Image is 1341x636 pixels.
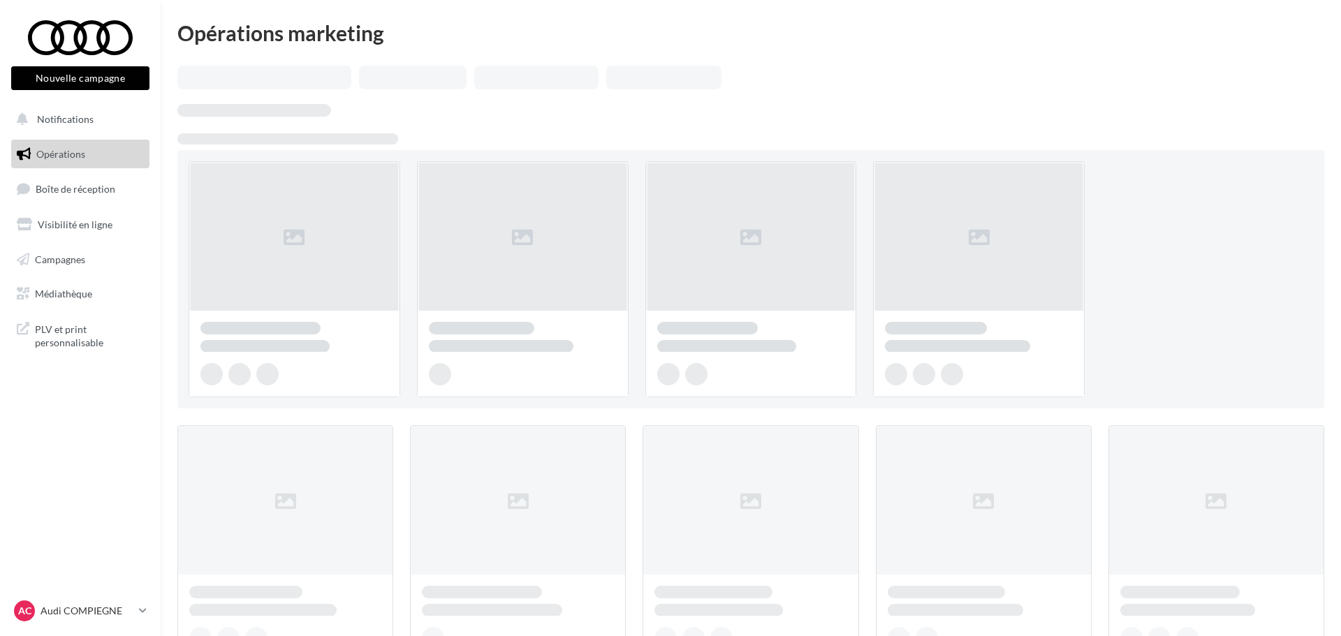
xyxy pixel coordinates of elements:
[8,140,152,169] a: Opérations
[8,210,152,239] a: Visibilité en ligne
[8,174,152,204] a: Boîte de réception
[37,113,94,125] span: Notifications
[8,245,152,274] a: Campagnes
[38,219,112,230] span: Visibilité en ligne
[8,105,147,134] button: Notifications
[18,604,31,618] span: AC
[11,66,149,90] button: Nouvelle campagne
[35,288,92,299] span: Médiathèque
[177,22,1324,43] div: Opérations marketing
[35,253,85,265] span: Campagnes
[8,279,152,309] a: Médiathèque
[41,604,133,618] p: Audi COMPIEGNE
[35,320,144,350] span: PLV et print personnalisable
[36,183,115,195] span: Boîte de réception
[8,314,152,355] a: PLV et print personnalisable
[36,148,85,160] span: Opérations
[11,598,149,624] a: AC Audi COMPIEGNE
